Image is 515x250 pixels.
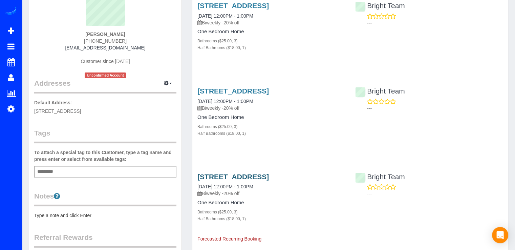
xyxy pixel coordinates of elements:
small: Half Bathrooms ($18.00, 1) [197,45,246,50]
h4: One Bedroom Home [197,114,345,120]
span: Forecasted Recurring Booking [197,236,261,242]
p: Biweekly -20% off [197,105,345,111]
p: --- [367,190,503,197]
a: Bright Team [355,87,405,95]
a: [DATE] 12:00PM - 1:00PM [197,99,253,104]
small: Bathrooms ($25.00, 3) [197,39,237,43]
span: Customer since [DATE] [81,59,130,64]
p: --- [367,105,503,112]
pre: Type a note and click Enter [34,212,176,219]
a: Bright Team [355,2,405,9]
div: Open Intercom Messenger [492,227,508,243]
span: Unconfirmed Account [85,72,126,78]
h4: One Bedroom Home [197,200,345,206]
span: [PHONE_NUMBER] [84,38,127,44]
p: Biweekly -20% off [197,19,345,26]
span: [STREET_ADDRESS] [34,108,81,114]
small: Bathrooms ($25.00, 3) [197,124,237,129]
legend: Tags [34,128,176,143]
a: [EMAIL_ADDRESS][DOMAIN_NAME] [65,45,145,50]
a: [DATE] 12:00PM - 1:00PM [197,13,253,19]
a: [STREET_ADDRESS] [197,173,269,181]
a: Bright Team [355,173,405,181]
p: Biweekly -20% off [197,190,345,197]
label: Default Address: [34,99,72,106]
h4: One Bedroom Home [197,29,345,35]
small: Half Bathrooms ($18.00, 1) [197,216,246,221]
legend: Notes [34,191,176,206]
a: [STREET_ADDRESS] [197,2,269,9]
legend: Referral Rewards [34,232,176,248]
p: --- [367,20,503,26]
a: [STREET_ADDRESS] [197,87,269,95]
small: Bathrooms ($25.00, 3) [197,210,237,214]
label: To attach a special tag to this Customer, type a tag name and press enter or select from availabl... [34,149,176,163]
strong: [PERSON_NAME] [85,32,125,37]
a: [DATE] 12:00PM - 1:00PM [197,184,253,189]
small: Half Bathrooms ($18.00, 1) [197,131,246,136]
img: Automaid Logo [4,7,18,16]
